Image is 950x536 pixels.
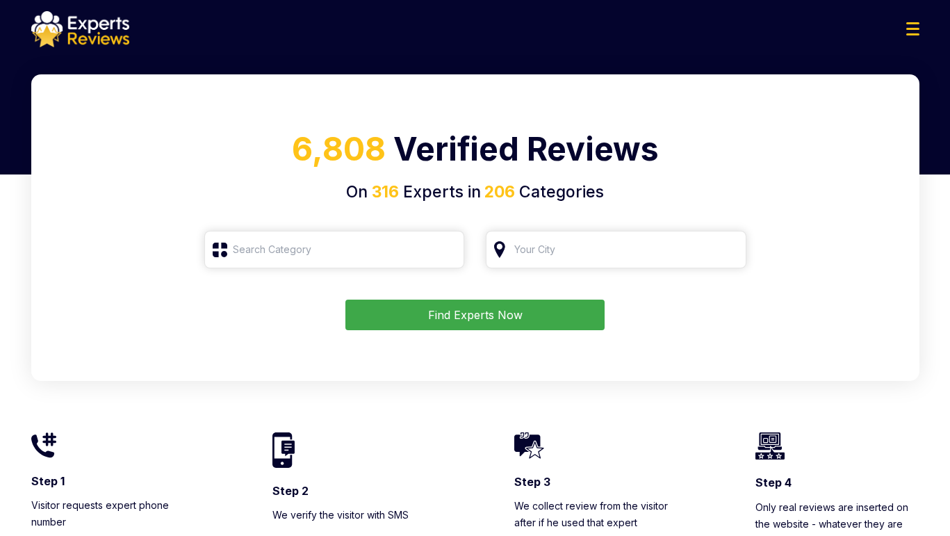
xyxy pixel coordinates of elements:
button: Find Experts Now [345,300,605,330]
img: homeIcon2 [272,432,295,467]
img: logo [31,11,129,47]
img: homeIcon3 [514,432,544,459]
span: 6,808 [292,129,386,168]
img: Menu Icon [906,22,919,35]
input: Your City [486,231,746,268]
img: homeIcon4 [755,432,785,460]
img: homeIcon1 [31,432,56,458]
h1: Verified Reviews [48,125,903,180]
h3: Step 4 [755,475,919,490]
h3: Step 2 [272,483,436,498]
h4: On Experts in Categories [48,180,903,204]
span: 316 [372,182,399,202]
h3: Step 3 [514,474,678,489]
span: 206 [481,182,515,202]
p: We verify the visitor with SMS [272,507,436,523]
p: Visitor requests expert phone number [31,497,195,530]
input: Search Category [204,231,465,268]
h3: Step 1 [31,473,195,489]
p: We collect review from the visitor after if he used that expert [514,498,678,531]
